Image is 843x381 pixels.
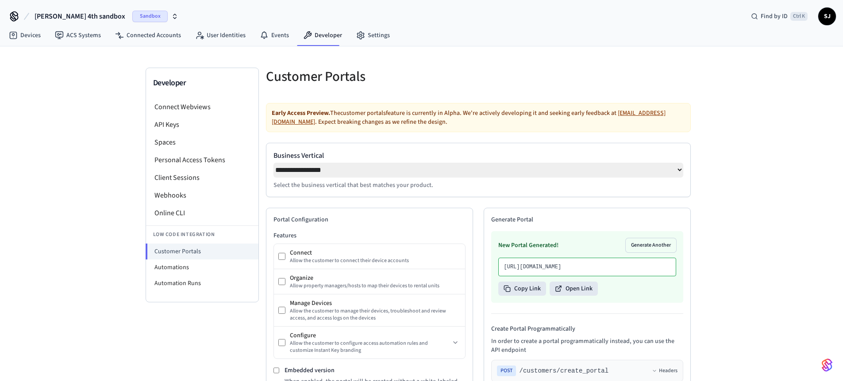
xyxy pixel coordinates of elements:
[35,11,125,22] span: [PERSON_NAME] 4th sandbox
[290,274,461,282] div: Organize
[498,282,546,296] button: Copy Link
[652,367,677,374] button: Headers
[491,324,683,333] h4: Create Portal Programmatically
[48,27,108,43] a: ACS Systems
[626,238,676,252] button: Generate Another
[188,27,253,43] a: User Identities
[146,275,258,291] li: Automation Runs
[273,150,683,161] label: Business Vertical
[146,225,258,244] li: Low Code Integration
[497,366,516,376] span: POST
[520,366,609,375] span: /customers/create_portal
[146,204,258,222] li: Online CLI
[273,231,466,240] h3: Features
[290,248,461,257] div: Connect
[153,77,251,89] h3: Developer
[349,27,397,43] a: Settings
[266,103,691,132] div: The customer portals feature is currently in Alpha. We're actively developing it and seeking earl...
[146,259,258,275] li: Automations
[819,8,835,24] span: SJ
[272,109,666,126] a: [EMAIL_ADDRESS][DOMAIN_NAME]
[108,27,188,43] a: Connected Accounts
[761,12,788,21] span: Find by ID
[550,282,598,296] button: Open Link
[146,169,258,187] li: Client Sessions
[253,27,296,43] a: Events
[146,244,258,259] li: Customer Portals
[491,337,683,354] p: In order to create a portal programmatically instead, you can use the API endpoint
[146,151,258,169] li: Personal Access Tokens
[498,241,558,250] h3: New Portal Generated!
[285,366,335,375] label: Embedded version
[744,8,815,24] div: Find by IDCtrl K
[818,8,836,25] button: SJ
[266,68,473,86] h5: Customer Portals
[822,358,832,372] img: SeamLogoGradient.69752ec5.svg
[790,12,808,21] span: Ctrl K
[290,331,450,340] div: Configure
[132,11,168,22] span: Sandbox
[146,98,258,116] li: Connect Webviews
[146,116,258,133] li: API Keys
[146,187,258,204] li: Webhooks
[296,27,349,43] a: Developer
[290,299,461,308] div: Manage Devices
[2,27,48,43] a: Devices
[504,263,670,271] p: [URL][DOMAIN_NAME]
[273,181,683,190] p: Select the business vertical that best matches your product.
[290,308,461,322] div: Allow the customer to manage their devices, troubleshoot and review access, and access logs on th...
[290,340,450,354] div: Allow the customer to configure access automation rules and customize Instant Key branding
[272,109,330,118] strong: Early Access Preview.
[290,282,461,290] div: Allow property managers/hosts to map their devices to rental units
[273,215,466,224] h2: Portal Configuration
[491,215,683,224] h2: Generate Portal
[146,133,258,151] li: Spaces
[290,257,461,264] div: Allow the customer to connect their device accounts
